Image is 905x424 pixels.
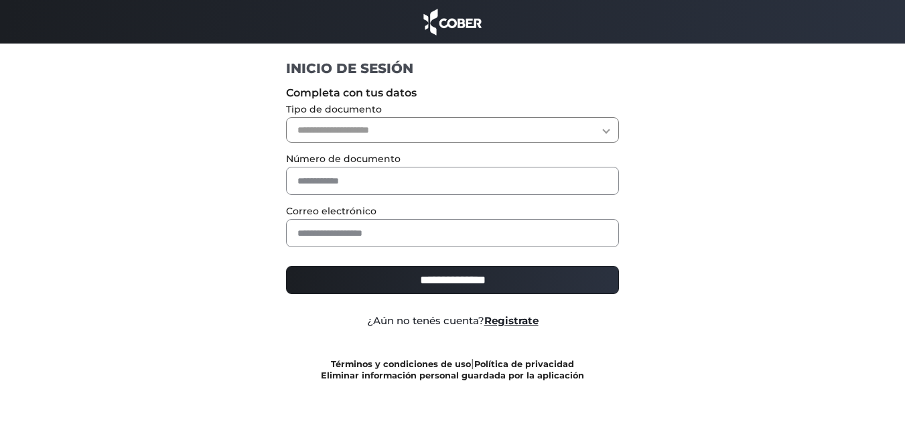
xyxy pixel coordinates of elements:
[286,153,619,164] label: Número de documento
[276,315,629,326] div: ¿Aún no tenés cuenta?
[276,358,629,381] div: |
[321,370,584,380] a: Eliminar información personal guardada por la aplicación
[286,104,619,115] label: Tipo de documento
[484,314,539,327] a: Registrate
[286,206,619,216] label: Correo electrónico
[474,359,574,369] a: Política de privacidad
[286,60,619,77] h1: INICIO DE SESIÓN
[331,359,471,369] a: Términos y condiciones de uso
[286,88,619,98] label: Completa con tus datos
[420,7,486,37] img: cober_marca.png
